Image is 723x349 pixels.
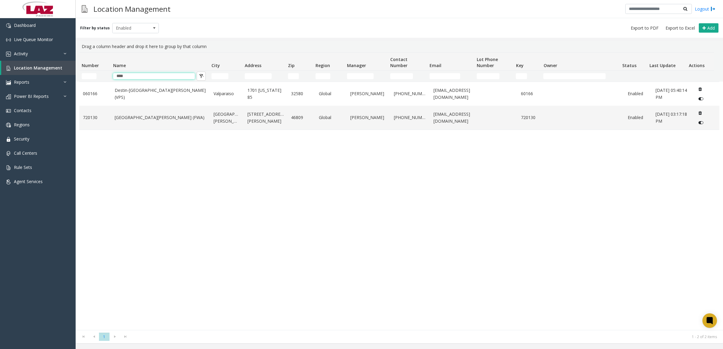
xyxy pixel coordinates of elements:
button: Export to Excel [663,24,697,32]
button: Disable [695,118,706,128]
td: Number Filter [79,71,111,82]
input: Address Filter [245,73,271,79]
span: Name [113,63,126,68]
a: [EMAIL_ADDRESS][DOMAIN_NAME] [433,111,474,124]
a: Global [319,114,343,121]
td: Name Filter [111,71,209,82]
a: Enabled [628,90,648,97]
a: Global [319,90,343,97]
button: Disable [695,94,706,104]
td: Lot Phone Number Filter [474,71,514,82]
span: Lot Phone Number [477,57,498,68]
img: 'icon' [6,66,11,71]
span: Address [245,63,261,68]
a: [DATE] 03:17:18 PM [656,111,688,124]
span: Rule Sets [14,164,32,170]
td: Zip Filter [286,71,313,82]
img: 'icon' [6,123,11,128]
img: 'icon' [6,179,11,184]
img: 'icon' [6,52,11,57]
img: 'icon' [6,165,11,170]
img: pageIcon [82,2,87,16]
img: 'icon' [6,137,11,142]
a: 60166 [521,90,541,97]
button: Delete [695,108,705,118]
span: Manager [347,63,366,68]
input: Email Filter [430,73,460,79]
span: [DATE] 05:40:14 PM [656,87,687,100]
span: Email [430,63,441,68]
h3: Location Management [90,2,174,16]
img: 'icon' [6,94,11,99]
span: Last Update [649,63,676,68]
a: [GEOGRAPHIC_DATA][PERSON_NAME] [214,111,240,124]
input: Contact Number Filter [390,73,413,79]
span: Regions [14,122,30,128]
a: [DATE] 05:40:14 PM [656,87,688,101]
a: 720130 [83,114,107,121]
input: Region Filter [316,73,330,79]
td: City Filter [209,71,242,82]
span: Call Centers [14,150,37,156]
span: Location Management [14,65,62,71]
td: Owner Filter [541,71,620,82]
span: Add [707,25,715,31]
span: Dashboard [14,22,36,28]
span: Reports [14,79,29,85]
kendo-pager-info: 1 - 2 of 2 items [134,334,717,339]
span: Export to Excel [666,25,695,31]
img: 'icon' [6,108,11,113]
th: Actions [686,53,714,71]
span: [DATE] 03:17:18 PM [656,111,687,124]
a: 32580 [291,90,312,97]
input: Owner Filter [543,73,605,79]
span: Contacts [14,108,31,113]
a: Valparaiso [214,90,240,97]
span: Owner [544,63,557,68]
th: Status [620,53,647,71]
label: Filter by status [80,25,110,31]
img: 'icon' [6,80,11,85]
button: Export to PDF [628,24,661,32]
a: [PHONE_NUMBER] [394,114,426,121]
td: Actions Filter [686,71,714,82]
a: [EMAIL_ADDRESS][DOMAIN_NAME] [433,87,474,101]
input: Name Filter [113,73,195,79]
div: Data table [76,52,723,330]
button: Clear [197,72,206,81]
a: 720130 [521,114,541,121]
td: Address Filter [242,71,286,82]
a: 46809 [291,114,312,121]
td: Contact Number Filter [388,71,427,82]
input: Lot Phone Number Filter [477,73,499,79]
span: City [211,63,220,68]
span: Region [316,63,330,68]
div: Drag a column header and drop it here to group by that column [79,41,719,52]
a: Location Management [1,61,76,75]
input: City Filter [211,73,228,79]
a: [GEOGRAPHIC_DATA][PERSON_NAME] (FWA) [115,114,207,121]
span: Contact Number [390,57,407,68]
span: Enabled [113,23,149,33]
a: 060166 [83,90,107,97]
a: Destin-[GEOGRAPHIC_DATA][PERSON_NAME] (VPS) [115,87,207,101]
td: Email Filter [427,71,474,82]
a: Logout [695,6,715,12]
input: Key Filter [516,73,527,79]
a: [PERSON_NAME] [350,90,387,97]
a: Enabled [628,114,648,121]
input: Number Filter [82,73,97,79]
span: Export to PDF [631,25,659,31]
button: Add [699,23,718,33]
td: Last Update Filter [647,71,686,82]
span: Agent Services [14,179,43,184]
td: Status Filter [620,71,647,82]
span: Key [516,63,524,68]
a: [PHONE_NUMBER] [394,90,426,97]
span: Power BI Reports [14,93,49,99]
td: Key Filter [513,71,541,82]
td: Region Filter [313,71,345,82]
a: [PERSON_NAME] [350,114,387,121]
span: Page 1 [99,333,110,341]
span: Number [82,63,99,68]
